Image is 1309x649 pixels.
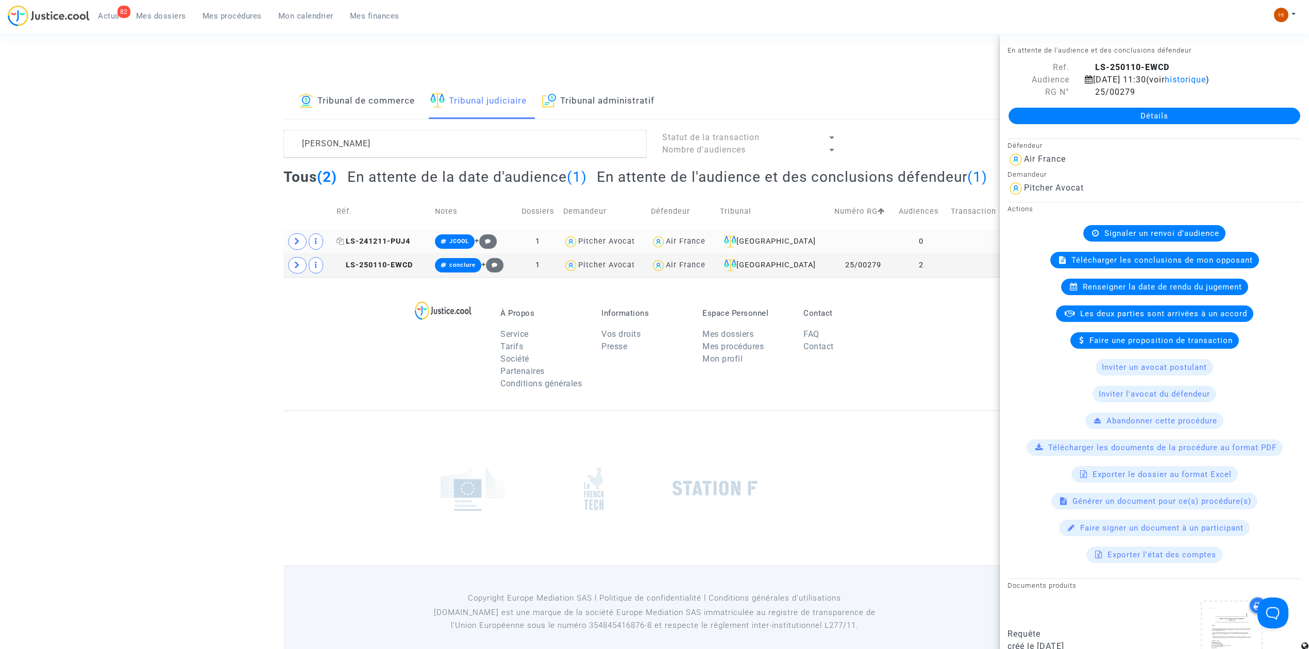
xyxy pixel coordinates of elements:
[1083,282,1242,292] span: Renseigner la date de rendu du jugement
[578,261,635,269] div: Pitcher Avocat
[481,260,504,269] span: +
[1072,497,1251,506] span: Générer un document pour ce(s) procédure(s)
[1095,62,1169,72] b: LS-250110-EWCD
[1104,229,1219,238] span: Signaler un renvoi d'audience
[515,193,560,230] td: Dossiers
[420,592,890,605] p: Copyright Europe Mediation SAS l Politique de confidentialité l Conditions générales d’utilisa...
[1008,151,1024,168] img: icon-user.svg
[1085,87,1135,97] span: 25/00279
[724,235,736,248] img: icon-faciliter-sm.svg
[1077,74,1283,86] div: [DATE] 11:30
[1080,309,1247,318] span: Les deux parties sont arrivées à un accord
[662,132,760,142] span: Statut de la transaction
[278,11,333,21] span: Mon calendrier
[895,253,947,277] td: 2
[1008,582,1077,589] small: Documents produits
[1008,628,1147,640] div: Requête
[895,230,947,253] td: 0
[601,329,641,339] a: Vos droits
[651,258,666,273] img: icon-user.svg
[342,8,408,24] a: Mes finances
[560,193,647,230] td: Demandeur
[500,341,523,351] a: Tarifs
[270,8,342,24] a: Mon calendrier
[1008,205,1033,213] small: Actions
[601,309,687,318] p: Informations
[1024,154,1066,164] div: Air France
[803,309,889,318] p: Contact
[1000,61,1077,74] div: Ref.
[803,341,834,351] a: Contact
[1274,8,1288,22] img: fc99b196863ffcca57bb8fe2645aafd9
[1008,180,1024,197] img: icon-user.svg
[1099,389,1210,399] span: Inviter l'avocat du défendeur
[542,93,556,108] img: icon-archive.svg
[430,84,527,119] a: Tribunal judiciaire
[563,258,578,273] img: icon-user.svg
[283,168,337,186] h2: Tous
[1008,142,1043,149] small: Défendeur
[1146,75,1210,84] span: (voir )
[702,309,788,318] p: Espace Personnel
[578,237,635,246] div: Pitcher Avocat
[967,168,987,185] span: (1)
[1000,86,1077,98] div: RG N°
[947,193,1006,230] td: Transaction
[420,606,890,632] p: [DOMAIN_NAME] est une marque de la société Europe Mediation SAS immatriculée au registre de tr...
[1008,46,1191,54] small: En attente de l'audience et des conclusions défendeur
[8,5,90,26] img: jc-logo.svg
[1107,550,1216,559] span: Exporter l'état des comptes
[90,8,128,24] a: 82Actus
[720,259,828,271] div: [GEOGRAPHIC_DATA]
[515,253,560,277] td: 1
[333,193,432,230] td: Réf.
[542,84,654,119] a: Tribunal administratif
[1165,75,1206,84] span: historique
[136,11,186,21] span: Mes dossiers
[1257,597,1288,628] iframe: Help Scout Beacon - Open
[666,237,706,246] div: Air France
[831,253,895,277] td: 25/00279
[1093,470,1232,479] span: Exporter le dossier au format Excel
[337,237,410,246] span: LS-241211-PUJ4
[1106,416,1217,425] span: Abandonner cette procédure
[449,262,476,268] span: conclure
[662,145,746,155] span: Nombre d'audiences
[563,234,578,249] img: icon-user.svg
[1008,170,1047,178] small: Demandeur
[449,238,469,245] span: JCOOL
[475,236,497,245] span: +
[716,193,831,230] td: Tribunal
[337,261,413,269] span: LS-250110-EWCD
[673,481,758,496] img: stationf.png
[515,230,560,253] td: 1
[203,11,262,21] span: Mes procédures
[98,11,120,21] span: Actus
[567,168,587,185] span: (1)
[666,261,706,269] div: Air France
[299,93,313,108] img: icon-banque.svg
[431,193,515,230] td: Notes
[194,8,270,24] a: Mes procédures
[350,11,399,21] span: Mes finances
[702,329,753,339] a: Mes dossiers
[415,301,472,320] img: logo-lg.svg
[500,329,529,339] a: Service
[702,341,764,351] a: Mes procédures
[651,234,666,249] img: icon-user.svg
[317,168,337,185] span: (2)
[584,467,603,510] img: french_tech.png
[724,259,736,271] img: icon-faciliter-sm.svg
[597,168,987,186] h2: En attente de l'audience et des conclusions défendeur
[441,466,505,511] img: europe_commision.png
[803,329,819,339] a: FAQ
[831,193,895,230] td: Numéro RG
[500,366,545,376] a: Partenaires
[601,341,627,351] a: Presse
[500,309,586,318] p: À Propos
[1009,108,1300,124] a: Détails
[500,354,529,364] a: Société
[118,6,130,18] div: 82
[1089,336,1233,345] span: Faire une proposition de transaction
[1102,363,1207,372] span: Inviter un avocat postulant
